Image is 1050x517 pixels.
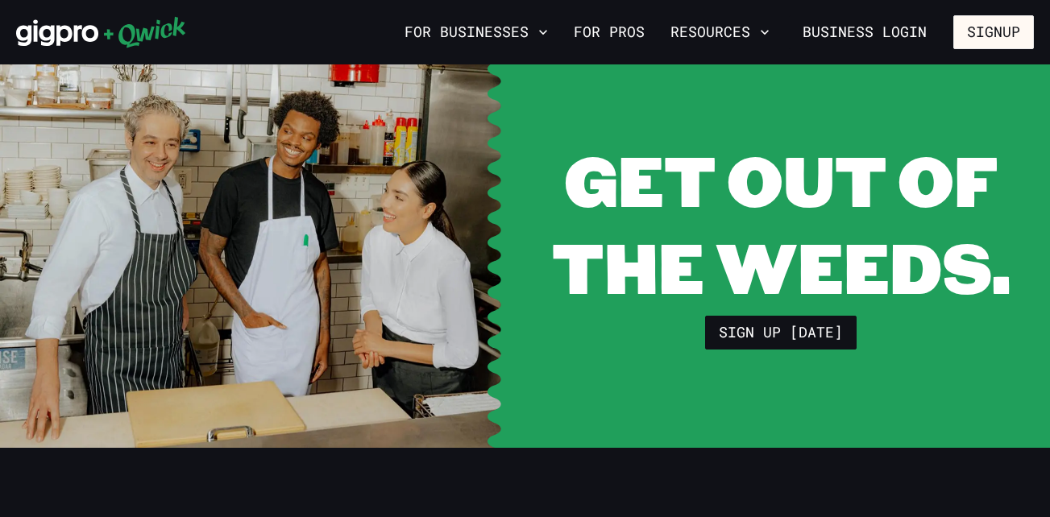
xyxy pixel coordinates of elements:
[705,316,857,349] a: Sign up [DATE]
[567,19,651,46] a: For Pros
[664,19,776,46] button: Resources
[953,15,1034,49] button: Signup
[398,19,554,46] button: For Businesses
[552,133,1011,312] span: GET OUT OF THE WEEDS.
[789,15,940,49] a: Business Login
